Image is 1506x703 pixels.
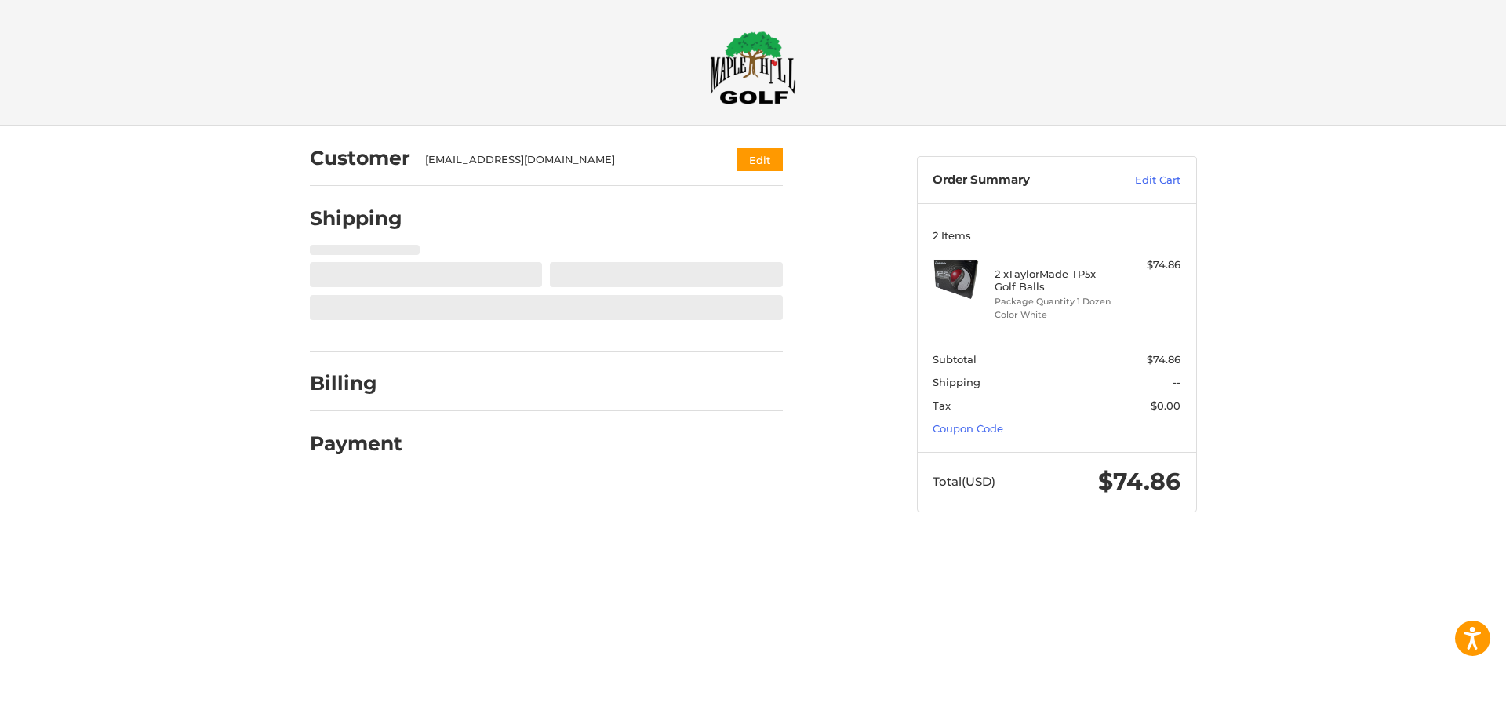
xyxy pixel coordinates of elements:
iframe: Google Customer Reviews [1377,661,1506,703]
h3: Order Summary [933,173,1101,188]
span: Subtotal [933,353,977,366]
img: Maple Hill Golf [710,31,796,104]
span: $74.86 [1098,467,1180,496]
h2: Shipping [310,206,402,231]
h2: Customer [310,146,410,170]
span: $74.86 [1147,353,1180,366]
h2: Payment [310,432,402,456]
span: -- [1173,376,1180,388]
h3: 2 Items [933,229,1180,242]
div: $74.86 [1119,257,1180,273]
span: Tax [933,399,951,412]
div: [EMAIL_ADDRESS][DOMAIN_NAME] [425,152,707,168]
span: $0.00 [1151,399,1180,412]
li: Package Quantity 1 Dozen [995,295,1115,308]
button: Edit [737,148,783,171]
span: Total (USD) [933,474,995,489]
h4: 2 x TaylorMade TP5x Golf Balls [995,268,1115,293]
a: Coupon Code [933,422,1003,435]
li: Color White [995,308,1115,322]
h2: Billing [310,371,402,395]
span: Shipping [933,376,980,388]
a: Edit Cart [1101,173,1180,188]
